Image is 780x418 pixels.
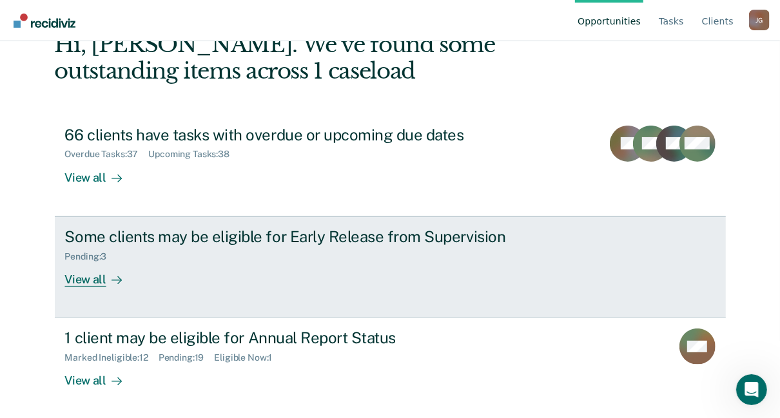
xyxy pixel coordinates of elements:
div: J G [749,10,770,30]
div: 66 clients have tasks with overdue or upcoming due dates [65,126,518,144]
iframe: Intercom live chat [736,374,767,405]
img: Recidiviz [14,14,75,28]
a: 66 clients have tasks with overdue or upcoming due datesOverdue Tasks:37Upcoming Tasks:38View all [55,115,726,216]
div: 1 client may be eligible for Annual Report Status [65,328,518,347]
div: Pending : 3 [65,251,117,262]
div: View all [65,160,137,185]
div: Eligible Now : 1 [214,352,282,363]
div: View all [65,261,137,287]
div: Some clients may be eligible for Early Release from Supervision [65,227,518,246]
div: Overdue Tasks : 37 [65,149,149,160]
div: View all [65,363,137,388]
button: Profile dropdown button [749,10,770,30]
a: Some clients may be eligible for Early Release from SupervisionPending:3View all [55,216,726,318]
div: Hi, [PERSON_NAME]. We’ve found some outstanding items across 1 caseload [55,32,592,84]
div: Pending : 19 [159,352,215,363]
div: Marked Ineligible : 12 [65,352,159,363]
div: Upcoming Tasks : 38 [148,149,240,160]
